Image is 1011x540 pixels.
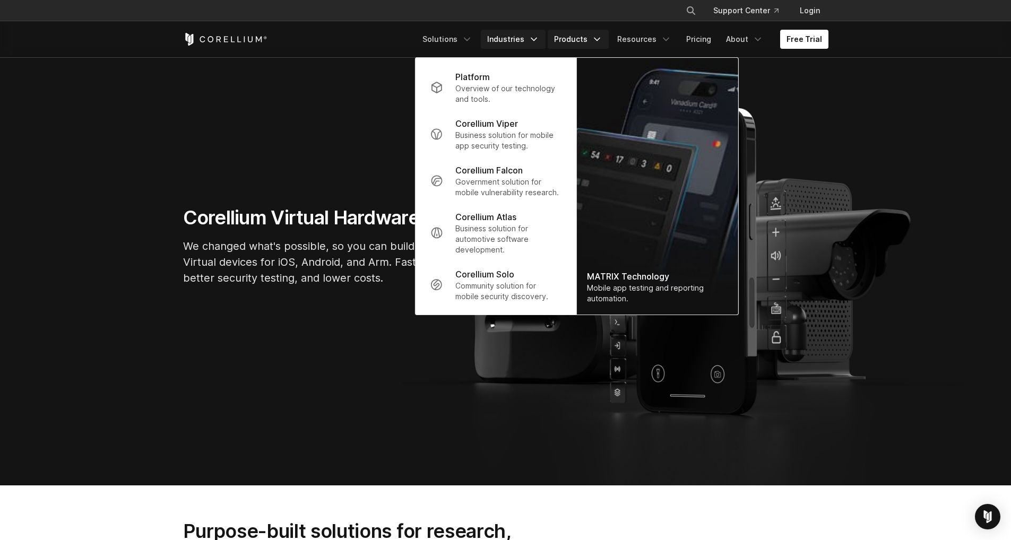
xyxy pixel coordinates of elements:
p: Business solution for mobile app security testing. [455,130,561,151]
div: Navigation Menu [673,1,828,20]
h1: Corellium Virtual Hardware [183,206,502,230]
a: Solutions [416,30,479,49]
p: Overview of our technology and tools. [455,83,561,104]
a: Pricing [680,30,718,49]
p: Community solution for mobile security discovery. [455,281,561,302]
p: We changed what's possible, so you can build what's next. Virtual devices for iOS, Android, and A... [183,238,502,286]
a: Corellium Solo Community solution for mobile security discovery. [421,262,569,308]
a: Corellium Falcon Government solution for mobile vulnerability research. [421,158,569,204]
img: Matrix_WebNav_1x [576,58,738,315]
a: Corellium Home [183,33,267,46]
div: Open Intercom Messenger [975,504,1000,529]
a: Support Center [705,1,787,20]
p: Corellium Falcon [455,164,523,177]
p: Business solution for automotive software development. [455,223,561,255]
p: Platform [455,71,490,83]
p: Government solution for mobile vulnerability research. [455,177,561,198]
a: MATRIX Technology Mobile app testing and reporting automation. [576,58,738,315]
div: Navigation Menu [416,30,828,49]
div: Mobile app testing and reporting automation. [587,283,727,304]
a: Login [791,1,828,20]
p: Corellium Viper [455,117,518,130]
a: Resources [611,30,678,49]
a: Corellium Atlas Business solution for automotive software development. [421,204,569,262]
button: Search [681,1,701,20]
a: Industries [481,30,546,49]
a: Free Trial [780,30,828,49]
a: Corellium Viper Business solution for mobile app security testing. [421,111,569,158]
div: MATRIX Technology [587,270,727,283]
a: About [720,30,770,49]
p: Corellium Solo [455,268,514,281]
a: Platform Overview of our technology and tools. [421,64,569,111]
a: Products [548,30,609,49]
p: Corellium Atlas [455,211,516,223]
